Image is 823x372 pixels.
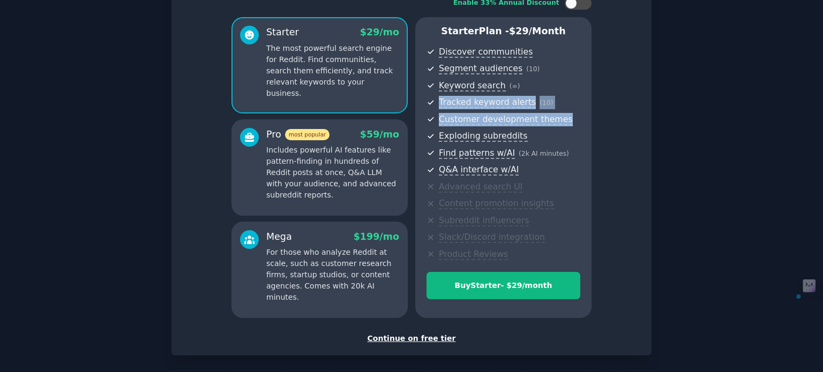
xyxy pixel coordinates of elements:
[427,25,580,38] p: Starter Plan -
[439,198,554,209] span: Content promotion insights
[266,26,299,39] div: Starter
[427,280,580,291] div: Buy Starter - $ 29 /month
[439,164,519,176] span: Q&A interface w/AI
[183,333,640,344] div: Continue on free tier
[360,27,399,37] span: $ 29 /mo
[439,232,545,243] span: Slack/Discord integration
[285,129,330,140] span: most popular
[427,272,580,299] button: BuyStarter- $29/month
[509,26,566,36] span: $ 29 /month
[439,249,508,260] span: Product Reviews
[439,148,515,159] span: Find patterns w/AI
[266,128,330,141] div: Pro
[519,150,569,157] span: ( 2k AI minutes )
[540,99,553,107] span: ( 10 )
[266,145,399,201] p: Includes powerful AI features like pattern-finding in hundreds of Reddit posts at once, Q&A LLM w...
[439,215,529,226] span: Subreddit influencers
[439,80,506,92] span: Keyword search
[439,131,527,142] span: Exploding subreddits
[266,230,292,244] div: Mega
[439,97,536,108] span: Tracked keyword alerts
[526,65,540,73] span: ( 10 )
[354,231,399,242] span: $ 199 /mo
[510,82,520,90] span: ( ∞ )
[266,247,399,303] p: For those who analyze Reddit at scale, such as customer research firms, startup studios, or conte...
[439,181,522,193] span: Advanced search UI
[360,129,399,140] span: $ 59 /mo
[439,63,522,74] span: Segment audiences
[266,43,399,99] p: The most powerful search engine for Reddit. Find communities, search them efficiently, and track ...
[439,114,573,125] span: Customer development themes
[439,47,533,58] span: Discover communities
